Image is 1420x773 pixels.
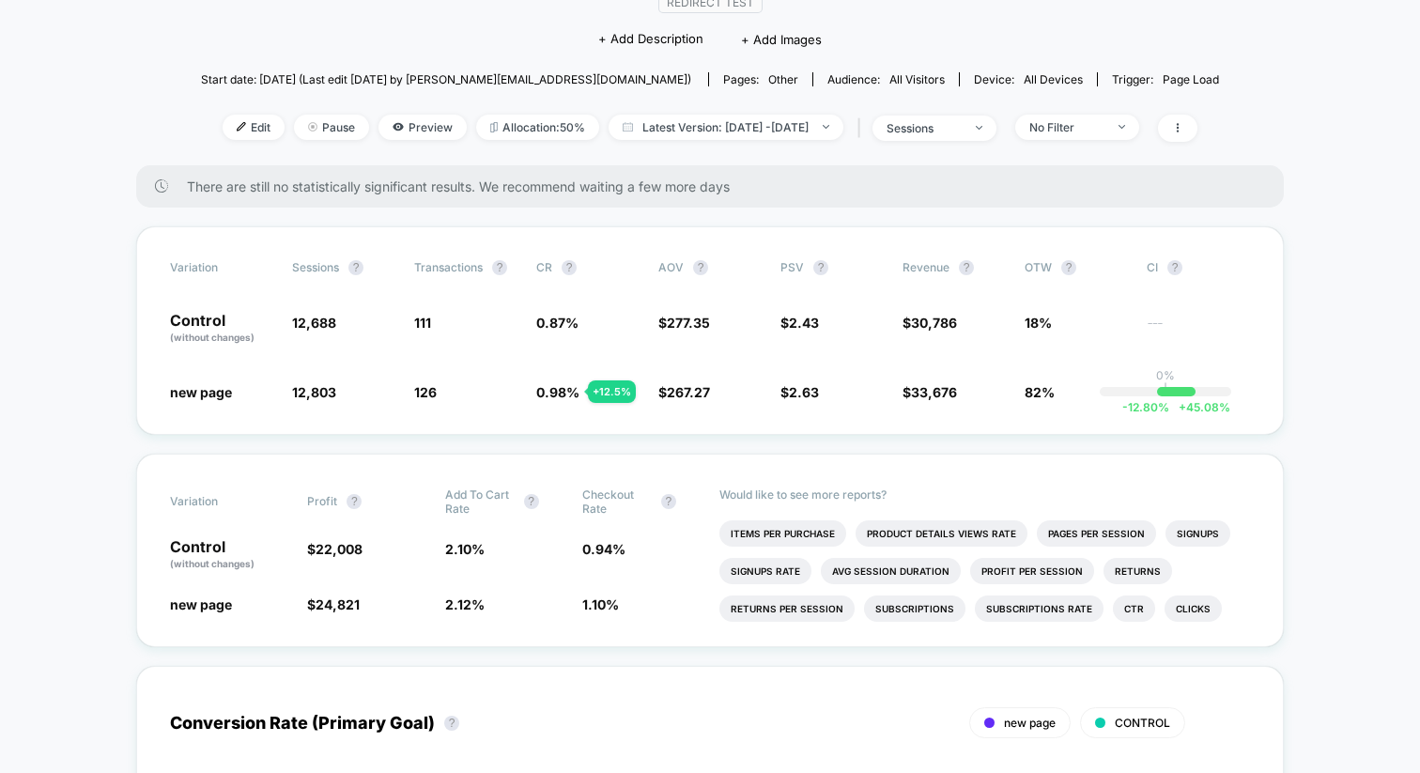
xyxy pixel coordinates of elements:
[821,558,961,584] li: Avg Session Duration
[316,596,360,612] span: 24,821
[582,487,652,516] span: Checkout Rate
[1169,400,1230,414] span: 45.08 %
[975,595,1104,622] li: Subscriptions Rate
[780,315,819,331] span: $
[292,260,339,274] span: Sessions
[1115,716,1170,730] span: CONTROL
[562,260,577,275] button: ?
[741,32,822,47] span: + Add Images
[1025,315,1052,331] span: 18%
[170,487,273,516] span: Variation
[536,384,579,400] span: 0.98 %
[719,595,855,622] li: Returns Per Session
[768,72,798,86] span: other
[780,384,819,400] span: $
[490,122,498,132] img: rebalance
[1156,368,1175,382] p: 0%
[414,260,483,274] span: Transactions
[444,716,459,731] button: ?
[1113,595,1155,622] li: Ctr
[1104,558,1172,584] li: Returns
[223,115,285,140] span: Edit
[719,487,1250,502] p: Would like to see more reports?
[582,596,619,612] span: 1.10 %
[536,260,552,274] span: CR
[1025,260,1128,275] span: OTW
[1024,72,1083,86] span: all devices
[201,72,691,86] span: Start date: [DATE] (Last edit [DATE] by [PERSON_NAME][EMAIL_ADDRESS][DOMAIN_NAME])
[667,315,710,331] span: 277.35
[827,72,945,86] div: Audience:
[170,332,255,343] span: (without changes)
[658,384,710,400] span: $
[1165,595,1222,622] li: Clicks
[864,595,965,622] li: Subscriptions
[187,178,1246,194] span: There are still no statistically significant results. We recommend waiting a few more days
[582,541,625,557] span: 0.94 %
[445,487,515,516] span: Add To Cart Rate
[667,384,710,400] span: 267.27
[307,494,337,508] span: Profit
[536,315,579,331] span: 0.87 %
[853,115,872,142] span: |
[658,260,684,274] span: AOV
[623,122,633,131] img: calendar
[1037,520,1156,547] li: Pages Per Session
[723,72,798,86] div: Pages:
[903,384,957,400] span: $
[1112,72,1219,86] div: Trigger:
[524,494,539,509] button: ?
[1167,260,1182,275] button: ?
[378,115,467,140] span: Preview
[959,260,974,275] button: ?
[170,539,288,571] p: Control
[294,115,369,140] span: Pause
[1004,716,1056,730] span: new page
[719,520,846,547] li: Items Per Purchase
[598,30,703,49] span: + Add Description
[1165,520,1230,547] li: Signups
[307,541,363,557] span: $
[414,384,437,400] span: 126
[887,121,962,135] div: sessions
[609,115,843,140] span: Latest Version: [DATE] - [DATE]
[661,494,676,509] button: ?
[1147,260,1250,275] span: CI
[889,72,945,86] span: All Visitors
[170,313,273,345] p: Control
[1061,260,1076,275] button: ?
[780,260,804,274] span: PSV
[492,260,507,275] button: ?
[959,72,1097,86] span: Device:
[1029,120,1104,134] div: No Filter
[347,494,362,509] button: ?
[170,596,232,612] span: new page
[903,260,949,274] span: Revenue
[1119,125,1125,129] img: end
[308,122,317,131] img: end
[237,122,246,131] img: edit
[170,384,232,400] span: new page
[789,315,819,331] span: 2.43
[307,596,360,612] span: $
[693,260,708,275] button: ?
[414,315,431,331] span: 111
[316,541,363,557] span: 22,008
[170,260,273,275] span: Variation
[348,260,363,275] button: ?
[911,315,957,331] span: 30,786
[1147,317,1250,345] span: ---
[476,115,599,140] span: Allocation: 50%
[976,126,982,130] img: end
[856,520,1027,547] li: Product Details Views Rate
[1025,384,1055,400] span: 82%
[445,541,485,557] span: 2.10 %
[813,260,828,275] button: ?
[789,384,819,400] span: 2.63
[970,558,1094,584] li: Profit Per Session
[170,558,255,569] span: (without changes)
[911,384,957,400] span: 33,676
[445,596,485,612] span: 2.12 %
[1163,72,1219,86] span: Page Load
[292,315,336,331] span: 12,688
